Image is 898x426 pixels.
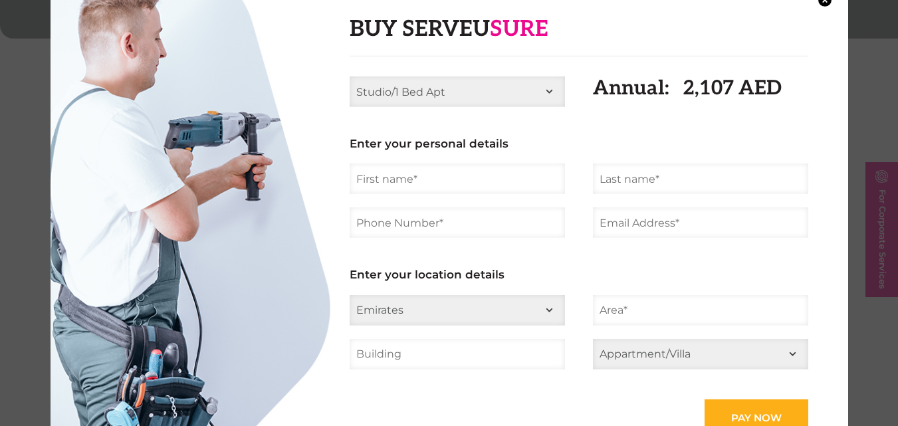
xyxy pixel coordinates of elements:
[593,207,808,238] input: Email Address*
[350,163,565,194] input: First name*
[350,120,808,150] h3: Enter your personal details
[350,207,565,238] input: Phone Number*
[593,76,808,100] h2: Annual:
[350,16,808,56] h2: Buy Serveu
[350,339,565,370] input: Building
[669,76,782,100] span: 2,107 AED
[350,251,808,281] h3: Enter your location details
[593,295,808,326] input: Area*
[490,15,548,42] span: Sure
[593,163,808,194] input: Last name*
